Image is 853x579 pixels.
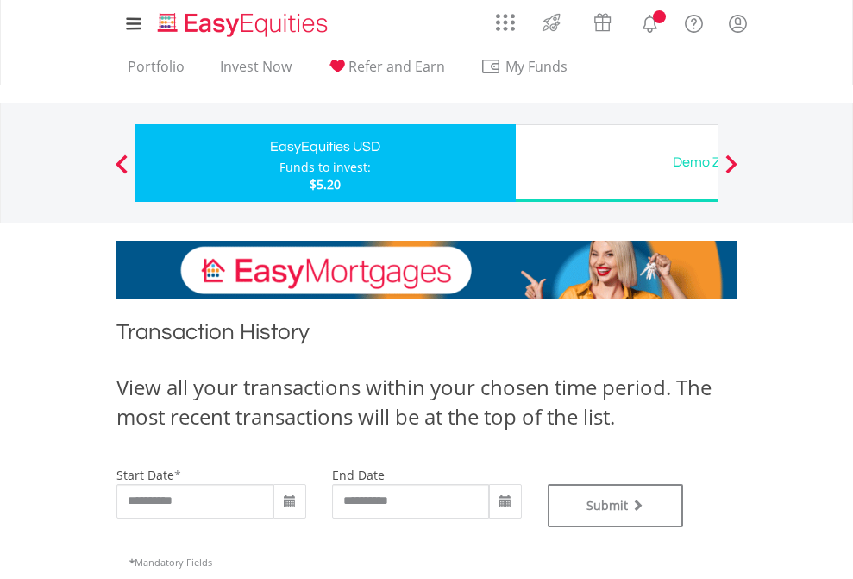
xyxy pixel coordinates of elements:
button: Submit [548,484,684,527]
a: FAQ's and Support [672,4,716,39]
h1: Transaction History [116,317,737,356]
label: end date [332,467,385,483]
span: Refer and Earn [348,57,445,76]
div: Funds to invest: [279,159,371,176]
img: thrive-v2.svg [537,9,566,36]
span: My Funds [480,55,593,78]
span: Mandatory Fields [129,556,212,569]
img: EasyMortage Promotion Banner [116,241,737,299]
button: Next [714,163,749,180]
img: EasyEquities_Logo.png [154,10,335,39]
a: Home page [151,4,335,39]
a: Vouchers [577,4,628,36]
img: grid-menu-icon.svg [496,13,515,32]
div: EasyEquities USD [145,135,505,159]
a: Refer and Earn [320,58,452,85]
span: $5.20 [310,176,341,192]
img: vouchers-v2.svg [588,9,617,36]
label: start date [116,467,174,483]
div: View all your transactions within your chosen time period. The most recent transactions will be a... [116,373,737,432]
a: Invest Now [213,58,298,85]
a: My Profile [716,4,760,42]
a: Notifications [628,4,672,39]
a: AppsGrid [485,4,526,32]
button: Previous [104,163,139,180]
a: Portfolio [121,58,191,85]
